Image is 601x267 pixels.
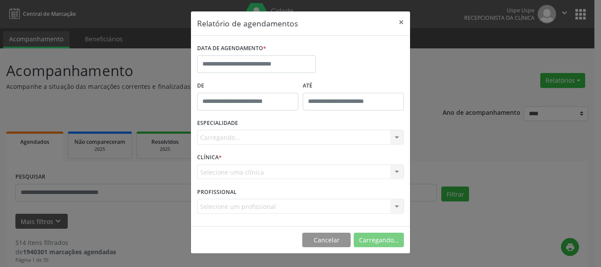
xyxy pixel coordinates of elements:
label: ATÉ [303,79,404,93]
label: ESPECIALIDADE [197,117,238,130]
label: DATA DE AGENDAMENTO [197,42,266,55]
button: Carregando... [354,233,404,248]
label: De [197,79,298,93]
h5: Relatório de agendamentos [197,18,298,29]
button: Close [392,11,410,33]
button: Cancelar [302,233,351,248]
label: PROFISSIONAL [197,185,237,199]
label: CLÍNICA [197,151,222,165]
